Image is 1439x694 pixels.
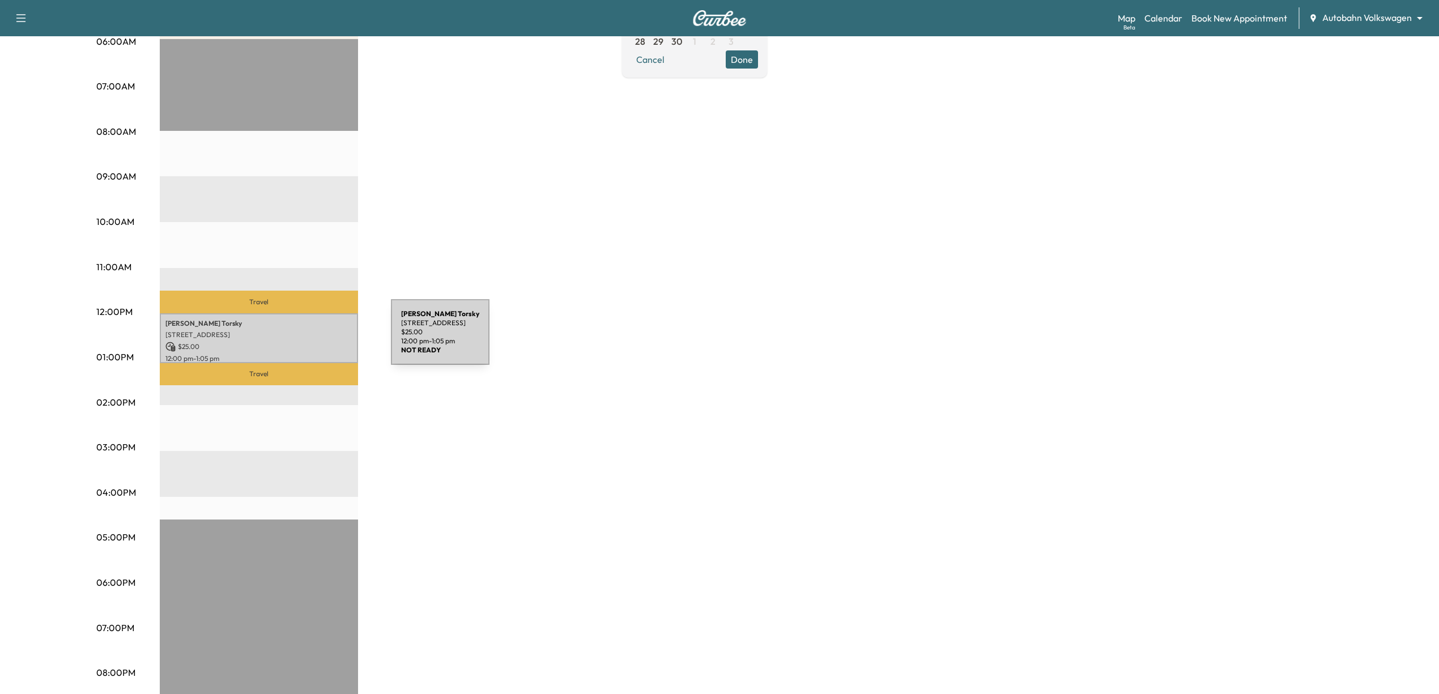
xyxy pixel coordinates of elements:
span: Autobahn Volkswagen [1322,11,1412,24]
p: 11:00AM [96,260,131,274]
p: 06:00PM [96,576,135,589]
p: 03:00PM [96,440,135,454]
p: [PERSON_NAME] Torsky [165,319,352,328]
p: 12:00 pm - 1:05 pm [165,354,352,363]
p: 07:00PM [96,621,134,635]
button: Cancel [631,50,670,69]
span: 29 [653,35,663,48]
p: 04:00PM [96,486,136,499]
p: $ 25.00 [165,342,352,352]
p: 01:00PM [96,350,134,364]
span: 3 [729,35,734,48]
a: MapBeta [1118,11,1135,25]
span: 28 [635,35,645,48]
span: 1 [693,35,696,48]
p: 02:00PM [96,395,135,409]
p: 07:00AM [96,79,135,93]
button: Done [726,50,758,69]
p: 09:00AM [96,169,136,183]
img: Curbee Logo [692,10,747,26]
p: [STREET_ADDRESS] [165,330,352,339]
p: 05:00PM [96,530,135,544]
a: Book New Appointment [1191,11,1287,25]
div: Beta [1123,23,1135,32]
span: 2 [710,35,716,48]
p: 06:00AM [96,35,136,48]
p: 08:00AM [96,125,136,138]
p: Travel [160,291,358,313]
p: Travel [160,363,358,385]
p: 12:00PM [96,305,133,318]
p: 10:00AM [96,215,134,228]
span: 30 [671,35,682,48]
p: 08:00PM [96,666,135,679]
a: Calendar [1144,11,1182,25]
